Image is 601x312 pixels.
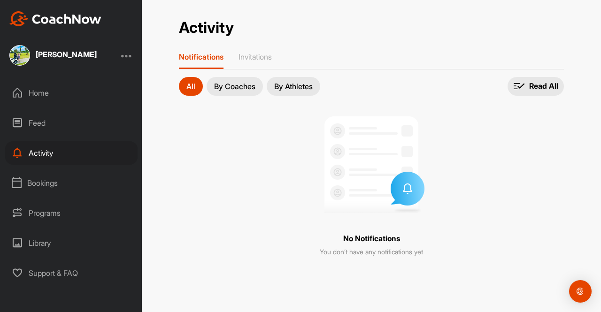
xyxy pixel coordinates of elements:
[214,83,255,90] p: By Coaches
[5,141,138,165] div: Activity
[529,81,558,91] p: Read All
[179,19,234,37] h2: Activity
[179,77,203,96] button: All
[5,111,138,135] div: Feed
[320,247,423,257] p: You don’t have any notifications yet
[267,77,320,96] button: By Athletes
[9,11,101,26] img: CoachNow
[5,201,138,225] div: Programs
[186,83,195,90] p: All
[313,105,430,222] img: no invites
[5,81,138,105] div: Home
[343,233,400,244] p: No Notifications
[569,280,592,303] div: Open Intercom Messenger
[5,171,138,195] div: Bookings
[239,52,272,61] p: Invitations
[179,52,223,61] p: Notifications
[5,231,138,255] div: Library
[274,83,313,90] p: By Athletes
[5,261,138,285] div: Support & FAQ
[36,51,97,58] div: [PERSON_NAME]
[9,45,30,66] img: square_033847468457a6562281ed107add1db7.jpg
[207,77,263,96] button: By Coaches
